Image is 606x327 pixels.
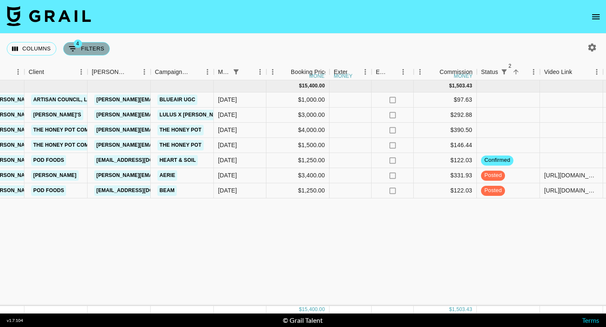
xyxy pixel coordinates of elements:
[266,123,330,138] div: $4,000.00
[540,64,603,80] div: Video Link
[587,8,604,25] button: open drawer
[31,185,66,196] a: Pod Foods
[230,66,242,78] div: 1 active filter
[151,64,214,80] div: Campaign (Type)
[7,6,91,26] img: Grail Talent
[126,66,138,78] button: Sort
[544,64,572,80] div: Video Link
[376,64,388,80] div: Expenses: Remove Commission?
[279,66,291,78] button: Sort
[88,64,151,80] div: Booker
[7,42,56,55] button: Select columns
[31,125,105,135] a: The Honey Pot Company
[266,66,279,78] button: Menu
[388,66,399,78] button: Sort
[266,108,330,123] div: $3,000.00
[189,66,201,78] button: Sort
[31,140,105,150] a: The Honey Pot Company
[359,66,372,78] button: Menu
[157,155,198,166] a: Heart & Soil
[63,42,110,55] button: Show filters
[452,306,472,313] div: 1,503.43
[449,82,452,90] div: $
[414,168,477,183] div: $331.93
[7,318,23,323] div: v 1.7.104
[397,66,409,78] button: Menu
[527,66,540,78] button: Menu
[218,171,237,179] div: Oct '25
[31,95,96,105] a: Artisan Council, LLC
[44,66,56,78] button: Sort
[510,66,522,78] button: Sort
[242,66,254,78] button: Sort
[266,138,330,153] div: $1,500.00
[414,138,477,153] div: $146.44
[230,66,242,78] button: Show filters
[24,64,88,80] div: Client
[218,95,237,104] div: Oct '25
[155,64,189,80] div: Campaign (Type)
[299,82,302,90] div: $
[266,153,330,168] div: $1,250.00
[254,66,266,78] button: Menu
[218,126,237,134] div: Oct '25
[498,66,510,78] div: 2 active filters
[582,316,599,324] a: Terms
[218,64,230,80] div: Month Due
[372,64,414,80] div: Expenses: Remove Commission?
[266,92,330,108] div: $1,000.00
[454,74,473,79] div: money
[414,183,477,198] div: $122.03
[347,66,359,78] button: Sort
[94,110,275,120] a: [PERSON_NAME][EMAIL_ADDRESS][PERSON_NAME][DOMAIN_NAME]
[266,168,330,183] div: $3,400.00
[414,153,477,168] div: $122.03
[481,156,513,164] span: confirmed
[157,110,289,120] a: Lulus x [PERSON_NAME] 2 TikToks per month
[31,110,83,120] a: [PERSON_NAME]'s
[31,155,66,166] a: Pod Foods
[218,156,237,164] div: Oct '25
[218,186,237,195] div: Oct '25
[29,64,44,80] div: Client
[157,95,197,105] a: Blueair UGC
[201,66,214,78] button: Menu
[94,185,189,196] a: [EMAIL_ADDRESS][DOMAIN_NAME]
[94,140,231,150] a: [PERSON_NAME][EMAIL_ADDRESS][DOMAIN_NAME]
[157,125,204,135] a: The Honey Pot
[75,66,88,78] button: Menu
[94,95,231,105] a: [PERSON_NAME][EMAIL_ADDRESS][DOMAIN_NAME]
[498,66,510,78] button: Show filters
[74,40,82,48] span: 4
[92,64,126,80] div: [PERSON_NAME]
[544,186,598,195] div: https://www.instagram.com/reel/DPPo8WajL7W/?igsh=MTN2MGh1cjMwNmlwNg%3D%3D
[31,170,79,181] a: [PERSON_NAME]
[449,306,452,313] div: $
[157,170,177,181] a: Aerie
[481,187,505,195] span: posted
[481,171,505,179] span: posted
[94,125,231,135] a: [PERSON_NAME][EMAIL_ADDRESS][DOMAIN_NAME]
[590,66,603,78] button: Menu
[302,306,325,313] div: 15,400.00
[572,66,584,78] button: Sort
[544,171,598,179] div: https://www.instagram.com/p/DOwtb6gkkHD/
[334,74,353,79] div: money
[302,82,325,90] div: 15,400.00
[218,111,237,119] div: Oct '25
[414,108,477,123] div: $292.88
[214,64,266,80] div: Month Due
[506,62,514,70] span: 2
[94,170,275,181] a: [PERSON_NAME][EMAIL_ADDRESS][PERSON_NAME][DOMAIN_NAME]
[414,92,477,108] div: $97.63
[266,183,330,198] div: $1,250.00
[12,66,24,78] button: Menu
[477,64,540,80] div: Status
[94,155,189,166] a: [EMAIL_ADDRESS][DOMAIN_NAME]
[138,66,151,78] button: Menu
[157,185,177,196] a: BEAM
[414,123,477,138] div: $390.50
[439,64,473,80] div: Commission
[299,306,302,313] div: $
[309,74,328,79] div: money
